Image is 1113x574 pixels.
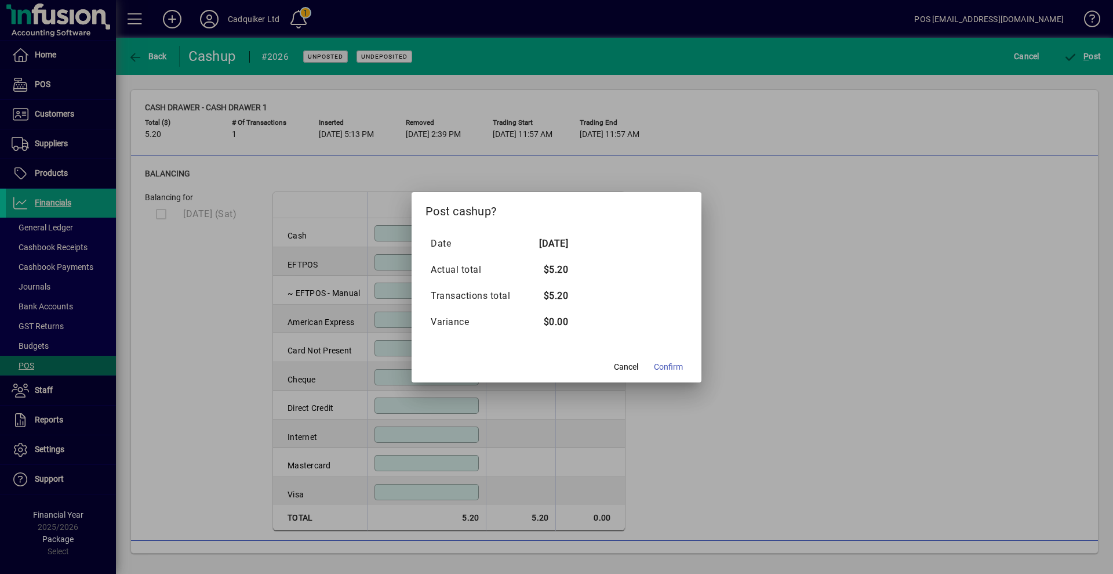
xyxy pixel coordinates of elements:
td: Actual total [430,257,522,283]
span: Confirm [654,361,683,373]
td: Transactions total [430,283,522,309]
span: Cancel [614,361,638,373]
td: $0.00 [522,309,568,335]
td: $5.20 [522,257,568,283]
button: Cancel [608,357,645,378]
td: $5.20 [522,283,568,309]
button: Confirm [649,357,688,378]
td: Variance [430,309,522,335]
td: [DATE] [522,231,568,257]
h2: Post cashup? [412,192,701,226]
td: Date [430,231,522,257]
